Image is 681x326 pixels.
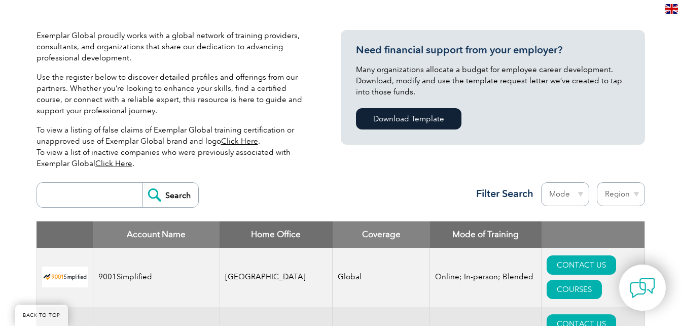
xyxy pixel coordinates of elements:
p: Use the register below to discover detailed profiles and offerings from our partners. Whether you... [37,72,310,116]
td: [GEOGRAPHIC_DATA] [220,248,333,307]
p: Exemplar Global proudly works with a global network of training providers, consultants, and organ... [37,30,310,63]
td: Global [333,248,430,307]
a: CONTACT US [547,255,616,275]
img: 37c9c059-616f-eb11-a812-002248153038-logo.png [42,267,88,287]
th: Mode of Training: activate to sort column ascending [430,221,542,248]
a: Click Here [95,159,132,168]
a: COURSES [547,280,602,299]
a: Download Template [356,108,461,129]
img: en [665,4,678,14]
th: Account Name: activate to sort column descending [93,221,220,248]
p: To view a listing of false claims of Exemplar Global training certification or unapproved use of ... [37,124,310,169]
img: contact-chat.png [630,275,655,301]
th: Home Office: activate to sort column ascending [220,221,333,248]
h3: Need financial support from your employer? [356,44,630,56]
h3: Filter Search [470,187,533,200]
a: Click Here [221,137,258,146]
p: Many organizations allocate a budget for employee career development. Download, modify and use th... [356,64,630,97]
a: BACK TO TOP [15,305,68,326]
td: Online; In-person; Blended [430,248,542,307]
input: Search [142,183,198,207]
td: 9001Simplified [93,248,220,307]
th: Coverage: activate to sort column ascending [333,221,430,248]
th: : activate to sort column ascending [542,221,644,248]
